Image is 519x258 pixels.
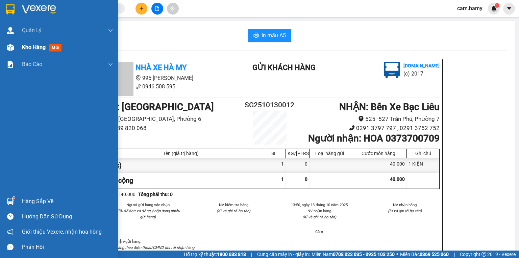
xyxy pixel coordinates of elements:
[108,28,113,33] span: down
[506,5,512,12] span: caret-down
[285,208,354,214] li: NV nhận hàng
[22,212,113,222] div: Hướng dẫn sử dụng
[298,114,440,124] li: 525 -527 Trần Phú, Phường 7
[333,252,395,257] strong: 0708 023 035 - 0935 103 250
[503,3,515,15] button: caret-down
[311,151,348,156] div: Loại hàng gửi
[100,101,214,112] b: GỬI : [GEOGRAPHIC_DATA]
[481,252,486,257] span: copyright
[407,158,439,173] div: 1 KIỆN
[22,26,42,35] span: Quản Lý
[302,215,336,219] i: (Kí và ghi rõ họ tên)
[286,158,310,173] div: 0
[100,114,241,124] li: 974 [GEOGRAPHIC_DATA], Phường 6
[7,213,14,220] span: question-circle
[285,229,354,235] li: Cẩm
[262,31,286,40] span: In mẫu A5
[22,196,113,207] div: Hàng sắp về
[452,4,488,13] span: cam.hamy
[496,3,498,8] span: 1
[409,151,438,156] div: Ghi chú
[251,251,252,258] span: |
[39,25,44,30] span: phone
[155,6,159,11] span: file-add
[151,3,163,15] button: file-add
[217,209,250,213] i: (Kí và ghi rõ họ tên)
[49,44,61,51] span: mới
[390,176,405,182] span: 40.000
[7,229,14,235] span: notification
[370,202,440,208] li: NV nhận hàng
[184,251,246,258] span: Hỗ trợ kỹ thuật:
[352,151,405,156] div: Cước món hàng
[454,251,455,258] span: |
[100,82,225,91] li: 0946 508 595
[281,176,284,182] span: 1
[403,69,440,78] li: (c) 2017
[100,245,194,250] i: Vui lòng mang theo điện thoại/CMND khi tới nhận hàng
[350,158,407,173] div: 40.000
[305,176,307,182] span: 0
[491,5,497,12] img: icon-new-feature
[262,158,286,173] div: 1
[396,253,398,256] span: ⚪️
[339,101,440,112] b: NHẬN : Bến Xe Bạc Liêu
[135,63,187,72] b: Nhà Xe Hà My
[285,202,354,208] li: 13:50, ngày 13 tháng 10 năm 2025
[3,15,129,23] li: 995 [PERSON_NAME]
[113,202,183,208] li: Người gửi hàng xác nhận
[384,62,400,78] img: logo.jpg
[358,116,364,122] span: environment
[135,75,141,81] span: environment
[241,100,298,111] h2: SG2510130012
[7,44,14,51] img: warehouse-icon
[39,4,90,13] b: Nhà Xe Hà My
[248,29,291,42] button: printerIn mẫu A5
[22,228,102,236] span: Giới thiệu Vexere, nhận hoa hồng
[39,16,44,22] span: environment
[7,198,14,205] img: warehouse-icon
[264,151,284,156] div: SL
[116,209,180,219] i: (Tôi đã đọc và đồng ý nộp dung phiếu gửi hàng)
[298,124,440,133] li: 0291 3797 797 , 0291 3752 752
[167,3,179,15] button: aim
[349,125,355,131] span: phone
[22,60,42,68] span: Báo cáo
[253,33,259,39] span: printer
[100,158,262,173] div: (Khác)
[388,209,422,213] i: (Kí và ghi rõ họ tên)
[100,74,225,82] li: 995 [PERSON_NAME]
[288,151,307,156] div: KG/[PERSON_NAME]
[13,197,15,199] sup: 1
[252,63,316,72] b: Gửi khách hàng
[3,23,129,32] li: 0946 508 595
[308,133,440,144] b: Người nhận : HOA 0373700709
[3,42,117,53] b: GỬI : [GEOGRAPHIC_DATA]
[138,192,173,197] b: Tổng phải thu: 0
[312,251,395,258] span: Miền Nam
[403,63,440,68] b: [DOMAIN_NAME]
[495,3,499,8] sup: 1
[7,244,14,250] span: message
[217,252,246,257] strong: 1900 633 818
[102,151,260,156] div: Tên (giá trị hàng)
[199,202,269,208] li: NV kiểm tra hàng
[135,3,147,15] button: plus
[135,84,141,89] span: phone
[7,61,14,68] img: solution-icon
[108,62,113,67] span: down
[6,4,15,15] img: logo-vxr
[257,251,310,258] span: Cung cấp máy in - giấy in:
[7,27,14,34] img: warehouse-icon
[22,44,46,50] span: Kho hàng
[420,252,449,257] strong: 0369 525 060
[100,124,241,133] li: 02839 820 068
[139,6,144,11] span: plus
[22,242,113,252] div: Phản hồi
[400,251,449,258] span: Miền Bắc
[170,6,175,11] span: aim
